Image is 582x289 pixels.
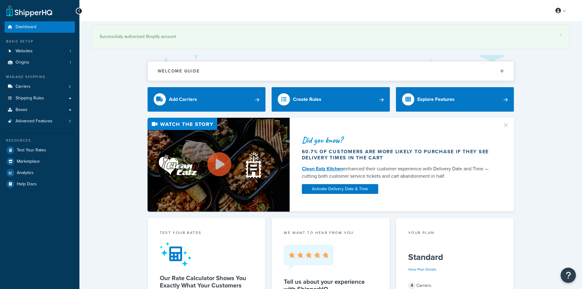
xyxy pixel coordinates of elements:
a: Shipping Rules [5,93,75,104]
span: 2 [69,84,71,89]
a: × [559,32,562,37]
div: Test your rates [160,230,254,237]
span: Carriers [16,84,31,89]
span: Analytics [17,170,34,176]
span: Origins [16,60,29,65]
span: Websites [16,49,33,54]
a: Clean Eatz Kitchen [302,165,343,172]
a: Dashboard [5,21,75,33]
a: Websites1 [5,46,75,57]
a: Test Your Rates [5,145,75,156]
a: Help Docs [5,179,75,190]
li: Carriers [5,81,75,92]
div: Successfully authorized Shopify account [100,32,562,41]
div: Manage Shipping [5,74,75,80]
a: Advanced Features3 [5,116,75,127]
span: Shipping Rules [16,96,44,101]
a: Explore Features [396,87,514,112]
h2: Welcome Guide [158,69,200,73]
span: Boxes [16,107,27,113]
li: Websites [5,46,75,57]
a: Create Rules [272,87,390,112]
span: Dashboard [16,24,36,30]
li: Advanced Features [5,116,75,127]
a: Marketplace [5,156,75,167]
div: Resources [5,138,75,143]
div: 60.7% of customers are more likely to purchase if they see delivery times in the cart [302,149,495,161]
div: Create Rules [293,95,321,104]
h5: Standard [408,252,502,262]
a: Activate Delivery Date & Time [302,184,378,194]
div: Basic Setup [5,39,75,44]
li: Origins [5,57,75,68]
span: 3 [69,119,71,124]
div: Did you know? [302,136,495,144]
span: 1 [70,60,71,65]
span: Test Your Rates [17,148,46,153]
img: Video thumbnail [148,118,290,212]
button: Open Resource Center [561,268,576,283]
a: View Plan Details [408,267,437,272]
button: Welcome Guide [148,61,514,81]
div: Add Carriers [169,95,197,104]
span: Marketplace [17,159,40,164]
a: Boxes [5,104,75,116]
a: Analytics [5,167,75,178]
span: Help Docs [17,182,37,187]
div: Your Plan [408,230,502,237]
p: we want to hear from you [284,230,378,235]
span: Advanced Features [16,119,53,124]
a: Origins1 [5,57,75,68]
a: Add Carriers [148,87,266,112]
div: enhanced their customer experience with Delivery Date and Time — cutting both customer service ti... [302,165,495,180]
a: Carriers2 [5,81,75,92]
div: Explore Features [417,95,455,104]
span: 1 [70,49,71,54]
